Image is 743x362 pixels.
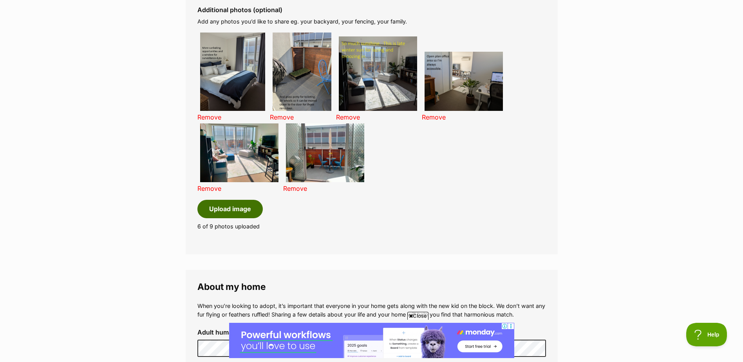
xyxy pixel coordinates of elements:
[283,185,307,192] a: Remove
[339,36,417,111] img: zyukedrnayskcxylwohs.jpg
[197,329,546,336] label: Adult humans (including yourself) (optional)
[425,52,503,111] img: cqlisbv9ita2kqtuldrp.jpg
[197,113,221,121] a: Remove
[197,302,546,319] p: When you’re looking to adopt, it’s important that everyone in your home gets along with the new k...
[197,200,263,218] button: Upload image
[286,123,364,182] img: rfymbxs4hpkk4mibzttt.jpg
[200,33,265,111] img: k8tjz86i7eisb9rd7j3y.jpg
[197,6,546,13] label: Additional photos (optional)
[197,17,546,25] p: Add any photos you’d like to share eg. your backyard, your fencing, your family.
[229,323,514,358] iframe: Advertisement
[273,33,332,111] img: y4qz8agsgz4whq5d0vx4.jpg
[197,185,221,192] a: Remove
[200,123,278,182] img: goguaduguzpaweax8mgn.jpg
[197,222,546,230] p: 6 of 9 photos uploaded
[336,113,360,121] a: Remove
[422,113,446,121] a: Remove
[407,312,428,320] span: Close
[270,113,294,121] a: Remove
[686,323,727,346] iframe: Help Scout Beacon - Open
[197,282,546,292] legend: About my home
